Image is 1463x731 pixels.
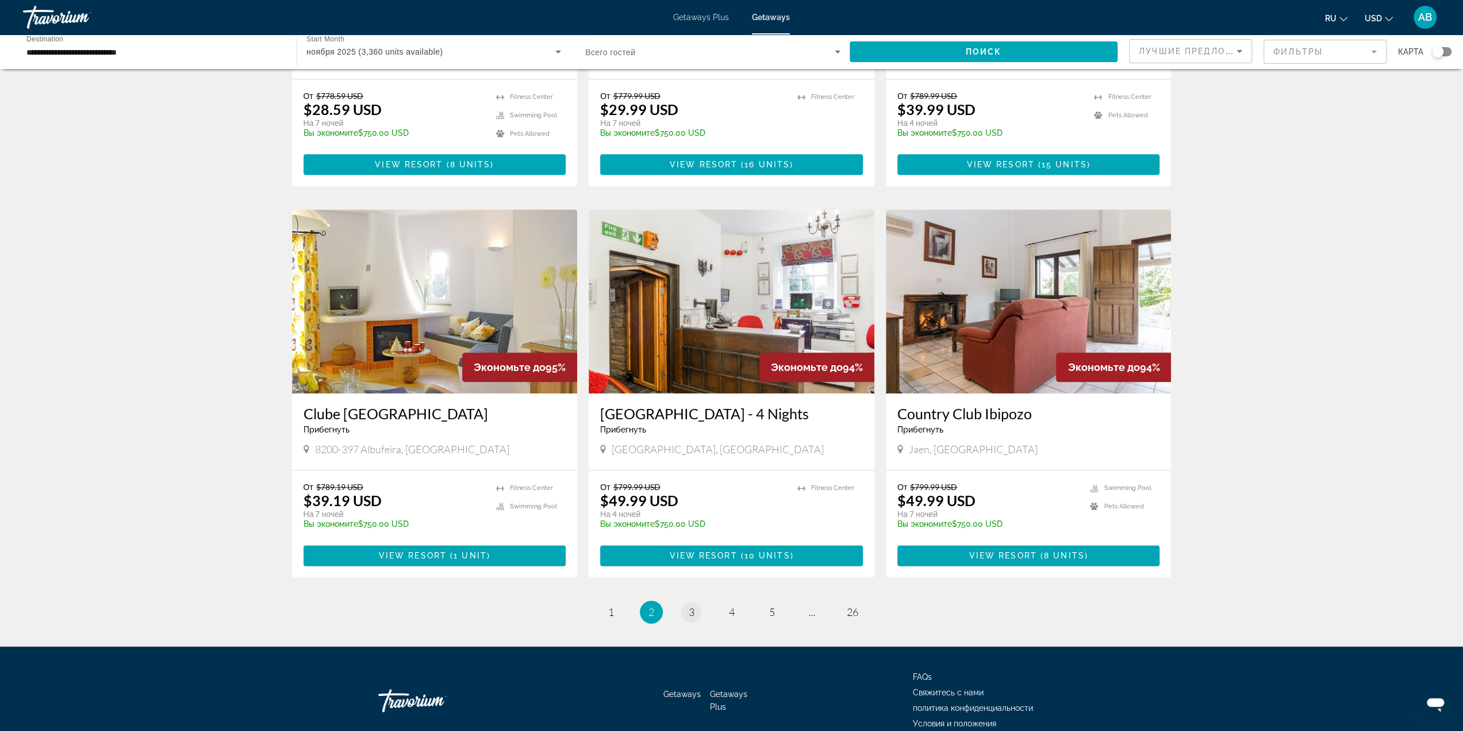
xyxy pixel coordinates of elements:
[304,101,382,118] p: $28.59 USD
[811,93,854,101] span: Fitness Center
[897,154,1160,175] button: View Resort(15 units)
[304,482,313,492] span: От
[1108,93,1151,101] span: Fitness Center
[474,361,546,373] span: Экономьте до
[450,160,491,169] span: 8 units
[744,160,790,169] span: 16 units
[648,606,654,618] span: 2
[969,551,1037,560] span: View Resort
[897,101,976,118] p: $39.99 USD
[1139,44,1242,58] mat-select: Sort by
[897,91,907,101] span: От
[1108,112,1147,119] span: Pets Allowed
[913,719,996,728] a: Условия и положения
[738,160,793,169] span: ( )
[913,688,984,697] span: Свяжитесь с нами
[897,492,976,509] p: $49.99 USD
[613,482,660,492] span: $799.99 USD
[771,361,843,373] span: Экономьте до
[304,545,566,566] button: View Resort(1 unit)
[1037,551,1088,560] span: ( )
[737,551,793,560] span: ( )
[292,600,1172,623] nav: Pagination
[1068,361,1139,373] span: Экономьте до
[847,606,858,618] span: 26
[306,36,344,43] span: Start Month
[752,13,790,22] a: Getaways
[1104,484,1151,492] span: Swimming Pool
[612,443,824,456] span: [GEOGRAPHIC_DATA], [GEOGRAPHIC_DATA]
[304,91,313,101] span: От
[304,509,485,519] p: На 7 ночей
[304,405,566,422] a: Clube [GEOGRAPHIC_DATA]
[608,606,614,618] span: 1
[600,154,863,175] a: View Resort(16 units)
[316,482,363,492] span: $789.19 USD
[1044,551,1085,560] span: 8 units
[447,551,490,560] span: ( )
[809,606,816,618] span: ...
[897,519,1079,529] p: $750.00 USD
[454,551,487,560] span: 1 unit
[379,551,447,560] span: View Resort
[966,47,1002,56] span: Поиск
[897,482,907,492] span: От
[1325,10,1347,26] button: Change language
[967,160,1035,169] span: View Resort
[304,519,358,529] span: Вы экономите
[589,209,874,393] img: 4128O01X.jpg
[913,672,932,682] a: FAQs
[304,118,485,128] p: На 7 ночей
[26,35,63,43] span: Destination
[897,118,1083,128] p: На 4 ночей
[585,48,635,57] span: Всего гостей
[729,606,735,618] span: 4
[600,128,786,137] p: $750.00 USD
[811,484,854,492] span: Fitness Center
[769,606,775,618] span: 5
[510,503,557,510] span: Swimming Pool
[897,425,943,434] span: Прибегнуть
[909,443,1038,456] span: Jaen, [GEOGRAPHIC_DATA]
[443,160,494,169] span: ( )
[600,492,678,509] p: $49.99 USD
[316,91,363,101] span: $778.59 USD
[689,606,694,618] span: 3
[306,47,443,56] span: ноября 2025 (3,360 units available)
[897,509,1079,519] p: На 7 ночей
[1417,685,1454,722] iframe: Button to launch messaging window
[663,690,701,699] a: Getaways
[1365,14,1382,23] span: USD
[710,690,747,711] a: Getaways Plus
[1365,10,1393,26] button: Change currency
[673,13,729,22] a: Getaways Plus
[378,683,493,718] a: Travorium
[897,405,1160,422] h3: Country Club Ibipozo
[670,160,738,169] span: View Resort
[510,112,557,119] span: Swimming Pool
[600,91,610,101] span: От
[304,492,382,509] p: $39.19 USD
[315,443,509,456] span: 8200-397 Albufeira, [GEOGRAPHIC_DATA]
[1264,39,1387,64] button: Filter
[600,482,610,492] span: От
[462,353,577,382] div: 95%
[1418,12,1432,23] span: AB
[510,130,550,137] span: Pets Allowed
[1325,14,1337,23] span: ru
[897,545,1160,566] button: View Resort(8 units)
[910,482,957,492] span: $799.99 USD
[304,425,350,434] span: Прибегнуть
[600,519,786,529] p: $750.00 USD
[510,484,553,492] span: Fitness Center
[600,405,863,422] a: [GEOGRAPHIC_DATA] - 4 Nights
[1104,503,1143,510] span: Pets Allowed
[1398,44,1423,60] span: карта
[600,545,863,566] a: View Resort(10 units)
